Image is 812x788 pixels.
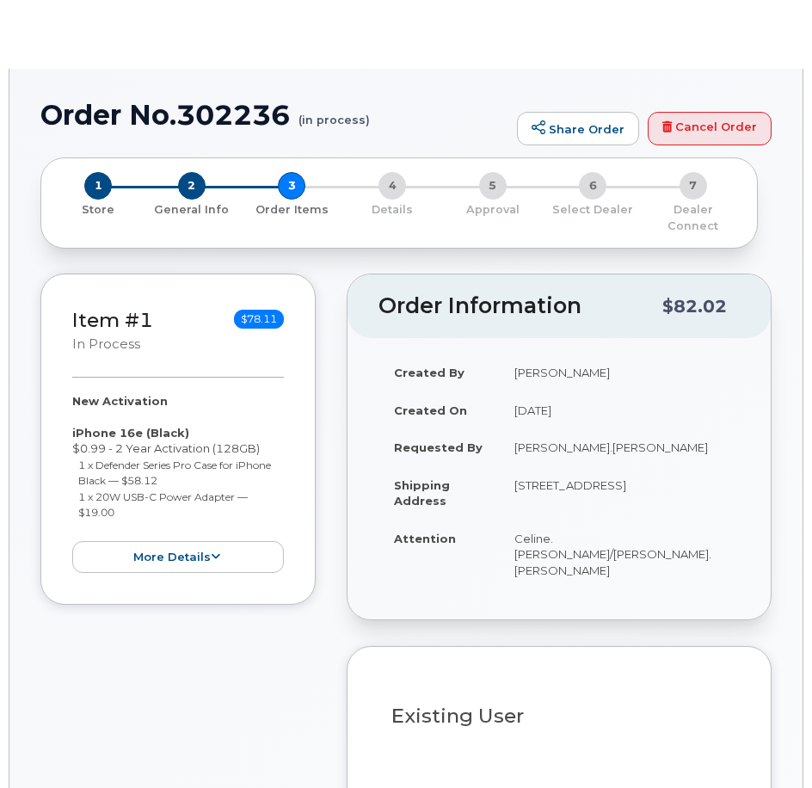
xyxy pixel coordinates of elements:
[142,200,243,218] a: 2 General Info
[394,532,456,545] strong: Attention
[55,200,142,218] a: 1 Store
[72,308,153,332] a: Item #1
[499,354,740,391] td: [PERSON_NAME]
[78,459,271,488] small: 1 x Defender Series Pro Case for iPhone Black — $58.12
[517,112,639,146] a: Share Order
[394,403,467,417] strong: Created On
[394,478,450,508] strong: Shipping Address
[499,428,740,466] td: [PERSON_NAME].[PERSON_NAME]
[662,290,727,323] div: $82.02
[499,466,740,520] td: [STREET_ADDRESS]
[72,426,189,440] strong: iPhone 16e (Black)
[72,393,284,573] div: $0.99 - 2 Year Activation (128GB)
[40,100,508,130] h1: Order No.302236
[499,391,740,429] td: [DATE]
[72,541,284,573] button: more details
[391,705,727,727] h3: Existing User
[234,310,284,329] span: $78.11
[78,490,248,520] small: 1 x 20W USB-C Power Adapter — $19.00
[378,294,662,318] h2: Order Information
[84,172,112,200] span: 1
[62,202,135,218] p: Store
[394,440,483,454] strong: Requested By
[648,112,772,146] a: Cancel Order
[72,394,168,408] strong: New Activation
[499,520,740,589] td: Celine.[PERSON_NAME]/[PERSON_NAME].[PERSON_NAME]
[298,100,370,126] small: (in process)
[178,172,206,200] span: 2
[72,336,140,352] small: in process
[149,202,236,218] p: General Info
[394,366,464,379] strong: Created By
